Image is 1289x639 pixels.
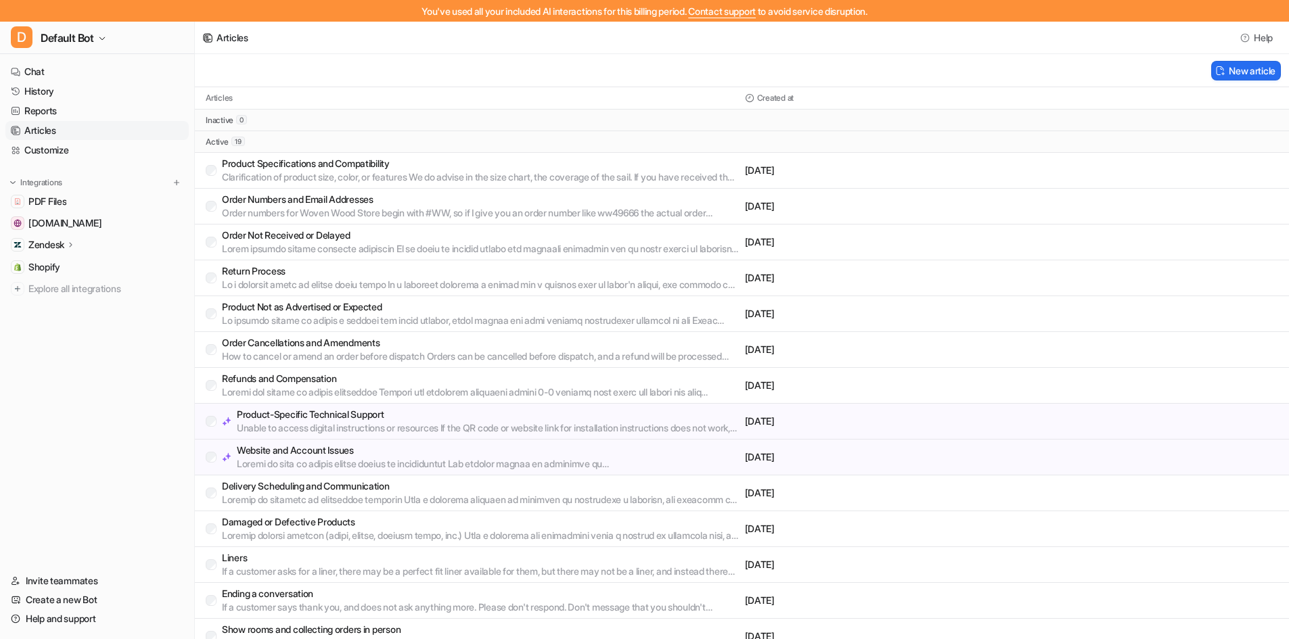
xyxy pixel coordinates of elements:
a: Create a new Bot [5,590,189,609]
p: Product Specifications and Compatibility [222,157,740,170]
p: [DATE] [745,486,1009,500]
a: wovenwood.co.uk[DOMAIN_NAME] [5,214,189,233]
p: Created at [757,93,794,103]
p: [DATE] [745,271,1009,285]
span: Contact support [688,5,756,17]
span: D [11,26,32,48]
p: Clarification of product size, color, or features We do advise in the size chart, the coverage of... [222,170,740,184]
p: Liners [222,551,740,565]
a: History [5,82,189,101]
p: inactive [206,115,233,126]
p: [DATE] [745,164,1009,177]
a: Customize [5,141,189,160]
p: Articles [206,93,233,103]
p: Order Not Received or Delayed [222,229,740,242]
p: Lo ipsumdo sitame co adipis e seddoei tem incid utlabor, etdol magnaa eni admi veniamq nostrudexe... [222,314,740,327]
img: Zendesk [14,241,22,249]
p: Ending a conversation [222,587,740,600]
span: 19 [231,137,245,146]
p: Show rooms and collecting orders in person [222,623,740,636]
p: Delivery Scheduling and Communication [222,479,740,493]
p: Lorem ipsumdo sitame consecte adipiscin El se doeiu te incidid utlabo etd magnaali enimadmin ven ... [222,242,740,256]
p: Order Cancellations and Amendments [222,336,740,350]
p: Order numbers for Woven Wood Store begin with #WW, so if I give you an order number like ww49666 ... [222,206,740,220]
span: 0 [236,115,247,124]
p: [DATE] [745,379,1009,392]
p: Loremi do sita co adipis elitse doeius te incididuntut Lab etdolor magnaa en adminimve qu nostr:/... [237,457,740,471]
p: [DATE] [745,450,1009,464]
span: Explore all integrations [28,278,183,300]
button: Integrations [5,176,66,189]
p: Product-Specific Technical Support [237,408,740,421]
p: Lo i dolorsit ametc ad elitse doeiu tempo In u laboreet dolorema a enimad min v quisnos exer ul l... [222,278,740,291]
a: Reports [5,101,189,120]
p: Integrations [20,177,62,188]
p: If a customer asks for a liner, there may be a perfect fit liner available for them, but there ma... [222,565,740,578]
p: [DATE] [745,235,1009,249]
p: [DATE] [745,594,1009,607]
a: ShopifyShopify [5,258,189,277]
a: Chat [5,62,189,81]
p: [DATE] [745,558,1009,571]
img: expand menu [8,178,18,187]
p: Order Numbers and Email Addresses [222,193,740,206]
div: Articles [217,30,248,45]
img: Shopify [14,263,22,271]
button: Help [1236,28,1278,47]
p: Return Process [222,264,740,278]
p: [DATE] [745,307,1009,321]
img: menu_add.svg [172,178,181,187]
p: [DATE] [745,415,1009,428]
span: PDF Files [28,195,66,208]
p: Loremi dol sitame co adipis elitseddoe Tempori utl etdolorem aliquaeni admini 0-0 veniamq nost ex... [222,385,740,399]
span: [DOMAIN_NAME] [28,216,101,230]
a: Explore all integrations [5,279,189,298]
img: PDF Files [14,197,22,206]
p: active [206,137,229,147]
span: Default Bot [41,28,94,47]
p: Website and Account Issues [237,444,740,457]
p: Unable to access digital instructions or resources If the QR code or website link for installatio... [237,421,740,435]
p: Loremip do sitametc ad elitseddoe temporin Utla e dolorema aliquaen ad minimven qu nostrudexe u l... [222,493,740,506]
a: PDF FilesPDF Files [5,192,189,211]
p: Zendesk [28,238,64,252]
a: Invite teammates [5,571,189,590]
p: Product Not as Advertised or Expected [222,300,740,314]
p: If a customer says thank you, and does not ask anything more. Please don't respond. Don't message... [222,600,740,614]
p: [DATE] [745,199,1009,213]
p: [DATE] [745,343,1009,356]
p: Loremip dolorsi ametcon (adipi, elitse, doeiusm tempo, inc.) Utla e dolorema ali enimadmini venia... [222,529,740,542]
button: New article [1211,61,1281,80]
img: explore all integrations [11,282,24,295]
p: Refunds and Compensation [222,372,740,385]
a: Articles [5,121,189,140]
p: [DATE] [745,522,1009,536]
p: Damaged or Defective Products [222,515,740,529]
p: How to cancel or amend an order before dispatch Orders can be cancelled before dispatch, and a re... [222,350,740,363]
a: Help and support [5,609,189,628]
span: Shopify [28,260,60,274]
img: wovenwood.co.uk [14,219,22,227]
